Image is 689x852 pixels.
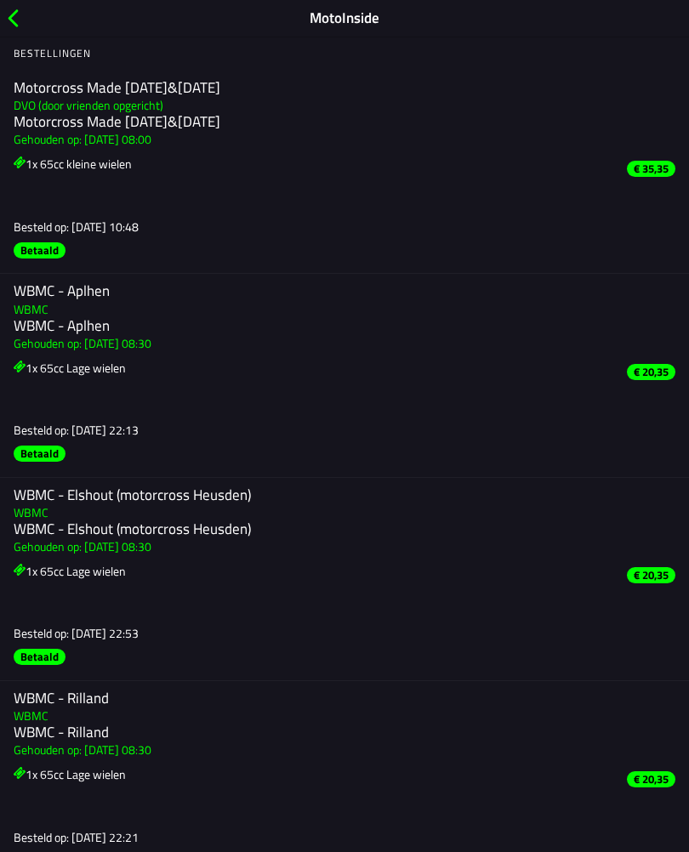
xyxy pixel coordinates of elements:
h2: Motorcross Made [DATE]&[DATE] [14,79,613,96]
h2: WBMC - Rilland [14,690,613,707]
h2: WBMC - Rilland [14,724,613,741]
h3: DVO (door vrienden opgericht) [14,96,613,114]
h3: Gehouden op: [DATE] 08:30 [14,334,613,352]
h2: WBMC - Elshout (motorcross Heusden) [14,520,613,537]
h3: 1x 65cc Lage wielen [14,766,613,784]
h2: Motorcross Made [DATE]&[DATE] [14,113,613,130]
h3: Besteld op: [DATE] 22:13 [14,421,613,439]
h3: Besteld op: [DATE] 10:48 [14,218,613,236]
ion-badge: Betaald [14,242,65,258]
h2: WBMC - Elshout (motorcross Heusden) [14,486,613,503]
h3: Gehouden op: [DATE] 08:30 [14,741,613,759]
h3: 1x 65cc kleine wielen [14,156,613,173]
ion-badge: Betaald [14,649,65,665]
h3: WBMC [14,503,613,521]
h3: Gehouden op: [DATE] 08:30 [14,537,613,555]
h2: WBMC - Aplhen [14,282,613,299]
h3: Gehouden op: [DATE] 08:00 [14,131,613,149]
h3: 1x 65cc Lage wielen [14,562,613,580]
ion-label: Bestellingen [14,46,91,61]
ion-badge: € 20,35 [627,364,675,380]
h3: 1x 65cc Lage wielen [14,359,613,377]
h3: WBMC [14,707,613,724]
ion-badge: Betaald [14,446,65,462]
h2: WBMC - Aplhen [14,317,613,334]
h3: WBMC [14,300,613,318]
h3: Besteld op: [DATE] 22:21 [14,828,613,846]
ion-badge: € 20,35 [627,567,675,583]
h3: Besteld op: [DATE] 22:53 [14,624,613,642]
ion-badge: € 20,35 [627,771,675,787]
ion-badge: € 35,35 [627,161,675,177]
